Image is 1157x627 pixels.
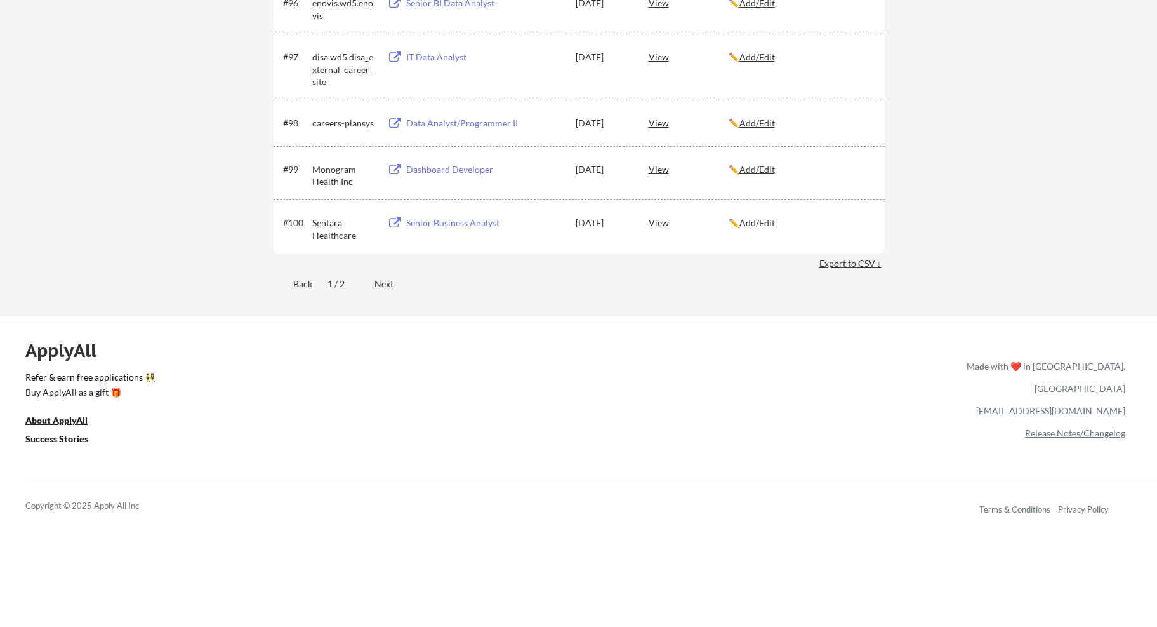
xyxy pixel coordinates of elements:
div: careers-plansys [312,117,376,130]
div: Made with ❤️ in [GEOGRAPHIC_DATA], [GEOGRAPHIC_DATA] [962,355,1125,400]
div: Senior Business Analyst [406,217,564,229]
div: 1 / 2 [327,278,359,290]
a: Privacy Policy [1058,504,1109,515]
div: ✏️ [729,163,873,176]
div: View [649,211,729,234]
u: Success Stories [25,433,88,444]
a: Buy ApplyAll as a gift 🎁 [25,386,152,402]
div: Sentara Healthcare [312,217,376,241]
div: ✏️ [729,217,873,229]
div: [DATE] [576,217,631,229]
div: Monogram Health Inc [312,163,376,188]
a: Terms & Conditions [979,504,1050,515]
div: Export to CSV ↓ [819,257,885,270]
u: Add/Edit [739,118,775,128]
div: View [649,158,729,180]
div: [DATE] [576,51,631,64]
u: Add/Edit [739,51,775,62]
div: ✏️ [729,117,873,130]
u: Add/Edit [739,164,775,175]
div: ✏️ [729,51,873,64]
a: Refer & earn free applications 👯‍♀️ [25,373,701,386]
div: #97 [283,51,308,64]
div: #98 [283,117,308,130]
div: #99 [283,163,308,176]
a: About ApplyAll [25,414,105,430]
div: View [649,111,729,134]
div: IT Data Analyst [406,51,564,64]
u: About ApplyAll [25,415,88,426]
div: View [649,45,729,68]
div: Back [274,278,312,290]
div: Buy ApplyAll as a gift 🎁 [25,388,152,397]
div: Dashboard Developer [406,163,564,176]
div: Next [374,278,408,290]
div: #100 [283,217,308,229]
div: ApplyAll [25,340,111,361]
a: Success Stories [25,433,105,448]
div: Data Analyst/Programmer II [406,117,564,130]
a: Release Notes/Changelog [1025,428,1125,438]
div: disa.wd5.disa_external_career_site [312,51,376,88]
a: [EMAIL_ADDRESS][DOMAIN_NAME] [976,405,1125,416]
u: Add/Edit [739,217,775,228]
div: Copyright © 2025 Apply All Inc [25,500,171,513]
div: [DATE] [576,163,631,176]
div: [DATE] [576,117,631,130]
